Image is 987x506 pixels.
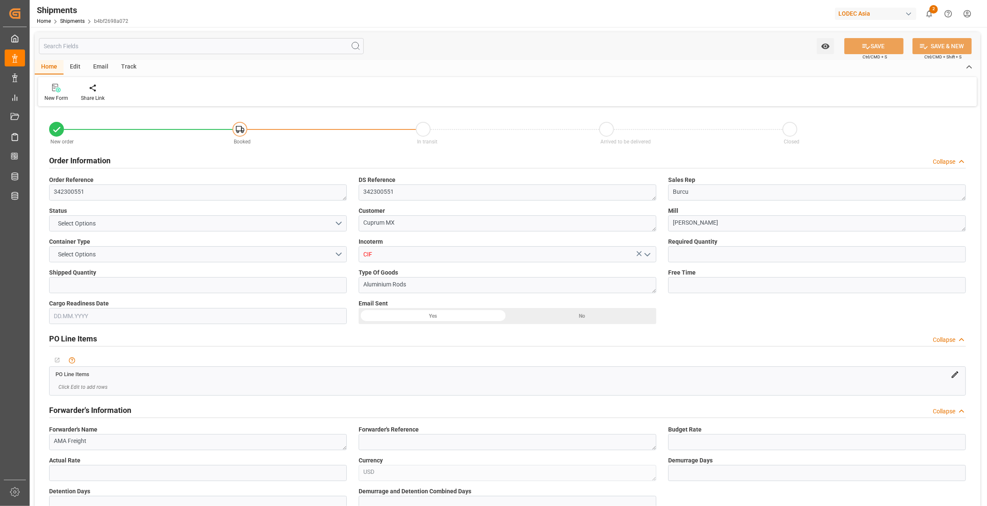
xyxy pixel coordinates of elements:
[417,139,438,145] span: In transit
[668,184,966,201] textarea: Burcu
[668,176,695,184] span: Sales Rep
[49,176,94,184] span: Order Reference
[601,139,651,145] span: Arrived to be delivered
[49,434,347,450] textarea: AMA Freight
[359,176,395,184] span: DS Reference
[60,18,85,24] a: Shipments
[115,60,143,74] div: Track
[49,237,90,246] span: Container Type
[54,250,100,259] span: Select Options
[359,487,471,496] span: Demurrage and Detention Combined Days
[49,308,347,324] input: DD.MM.YYYY
[87,60,115,74] div: Email
[359,308,508,324] div: Yes
[49,404,131,416] h2: Forwarder's Information
[51,139,74,145] span: New order
[64,60,87,74] div: Edit
[929,5,938,14] span: 2
[54,219,100,228] span: Select Options
[920,4,939,23] button: show 2 new notifications
[49,268,96,277] span: Shipped Quantity
[49,184,347,201] textarea: 342300551
[668,215,966,231] textarea: [PERSON_NAME]
[55,371,89,377] a: PO Line Items
[49,425,97,434] span: Forwarder's Name
[668,206,678,215] span: Mill
[359,215,656,231] textarea: Cuprum MX
[49,299,109,308] span: Cargo Readiness Date
[44,94,68,102] div: New Form
[359,206,385,215] span: Customer
[933,335,955,344] div: Collapse
[933,407,955,416] div: Collapse
[641,248,653,261] button: open menu
[359,425,419,434] span: Forwarder's Reference
[49,206,67,215] span: Status
[359,299,388,308] span: Email Sent
[668,268,696,277] span: Free Time
[863,54,887,60] span: Ctrl/CMD + S
[359,277,656,293] textarea: Aluminium Rods
[49,333,97,344] h2: PO Line Items
[49,155,111,166] h2: Order Information
[35,60,64,74] div: Home
[835,8,916,20] div: LODEC Asia
[668,425,702,434] span: Budget Rate
[49,456,80,465] span: Actual Rate
[784,139,800,145] span: Closed
[359,246,656,262] input: Type to search/select
[234,139,251,145] span: Booked
[49,215,347,231] button: open menu
[49,487,90,496] span: Detention Days
[359,456,383,465] span: Currency
[81,94,105,102] div: Share Link
[817,38,834,54] button: open menu
[844,38,904,54] button: SAVE
[924,54,962,60] span: Ctrl/CMD + Shift + S
[359,268,398,277] span: Type Of Goods
[359,184,656,201] textarea: 342300551
[39,38,364,54] input: Search Fields
[668,237,717,246] span: Required Quantity
[939,4,958,23] button: Help Center
[49,246,347,262] button: open menu
[37,4,128,16] div: Shipments
[37,18,51,24] a: Home
[55,371,89,378] span: PO Line Items
[58,383,108,391] span: Click Edit to add rows
[835,5,920,22] button: LODEC Asia
[359,237,383,246] span: Incoterm
[359,465,656,481] textarea: USD
[508,308,657,324] div: No
[933,157,955,166] div: Collapse
[912,38,972,54] button: SAVE & NEW
[668,456,713,465] span: Demurrage Days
